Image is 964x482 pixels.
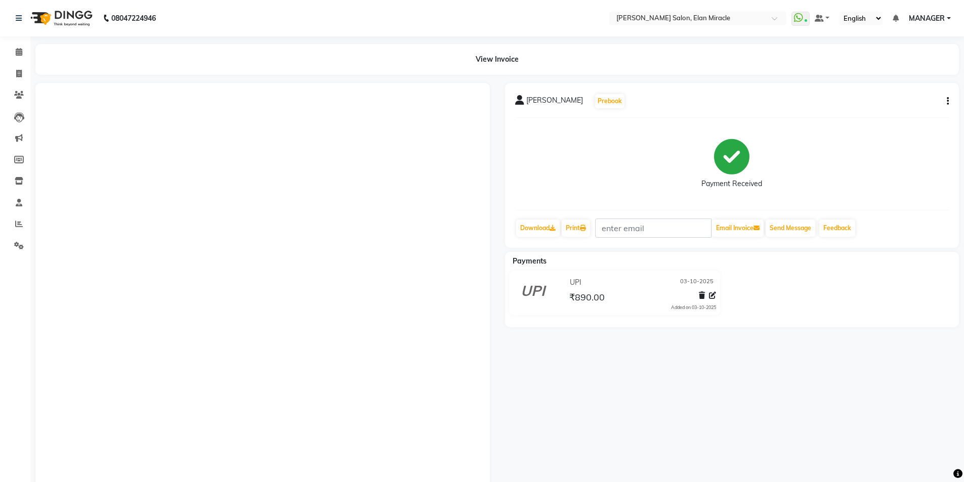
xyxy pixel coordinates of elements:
[516,220,560,237] a: Download
[526,95,583,109] span: [PERSON_NAME]
[26,4,95,32] img: logo
[701,179,762,189] div: Payment Received
[712,220,764,237] button: Email Invoice
[766,220,815,237] button: Send Message
[569,291,605,305] span: ₹890.00
[570,277,581,288] span: UPI
[595,218,711,238] input: enter email
[671,304,716,311] div: Added on 03-10-2025
[35,44,959,75] div: View Invoice
[819,220,855,237] a: Feedback
[909,13,945,24] span: MANAGER
[111,4,156,32] b: 08047224946
[680,277,714,288] span: 03-10-2025
[513,256,547,266] span: Payments
[595,94,624,108] button: Prebook
[562,220,590,237] a: Print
